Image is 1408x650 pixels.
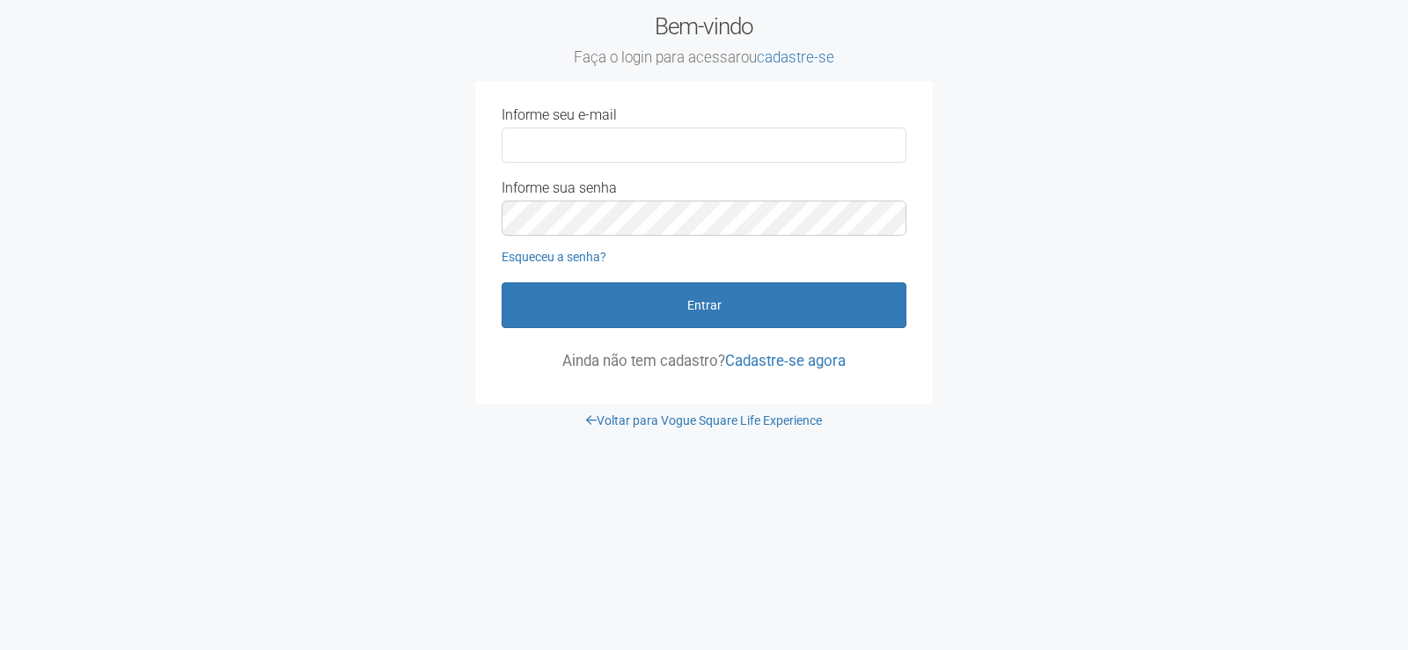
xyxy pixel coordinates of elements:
small: Faça o login para acessar [475,48,933,68]
span: ou [741,48,834,66]
a: Esqueceu a senha? [502,250,606,264]
h2: Bem-vindo [475,13,933,68]
p: Ainda não tem cadastro? [502,353,906,369]
label: Informe seu e-mail [502,107,617,123]
a: Cadastre-se agora [725,352,846,369]
label: Informe sua senha [502,180,617,196]
a: cadastre-se [757,48,834,66]
button: Entrar [502,282,906,328]
a: Voltar para Vogue Square Life Experience [586,413,822,427]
